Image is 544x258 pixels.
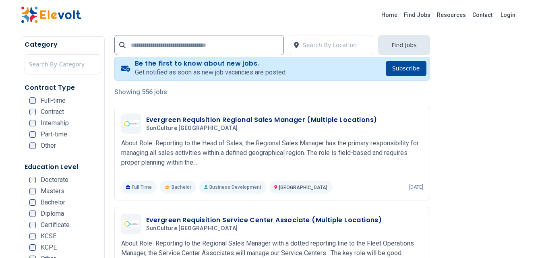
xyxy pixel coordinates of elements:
[41,177,68,183] span: Doctorate
[135,68,287,77] p: Get notified as soon as new job vacancies are posted.
[146,115,377,125] h3: Evergreen Requisition Regional Sales Manager (Multiple Locations)
[29,222,36,228] input: Certificate
[21,6,81,23] img: Elevolt
[504,219,544,258] iframe: Chat Widget
[29,199,36,206] input: Bachelor
[146,215,382,225] h3: Evergreen Requisition Service Center Associate (Multiple Locations)
[41,120,69,126] span: Internship
[41,222,70,228] span: Certificate
[29,97,36,104] input: Full-time
[29,188,36,194] input: Masters
[41,131,67,138] span: Part-time
[114,87,430,97] p: Showing 556 jobs
[121,138,423,167] p: About Role Reporting to the Head of Sales, the Regional Sales Manager has the primary responsibil...
[123,120,139,127] img: SunCulture Kenya
[279,185,327,190] span: [GEOGRAPHIC_DATA]
[41,142,56,149] span: Other
[199,181,266,194] p: Business Development
[25,83,101,93] h5: Contract Type
[121,181,157,194] p: Full Time
[41,199,65,206] span: Bachelor
[29,233,36,239] input: KCSE
[29,142,36,149] input: Other
[123,220,139,227] img: SunCulture Kenya
[29,211,36,217] input: Diploma
[41,244,57,251] span: KCPE
[401,8,434,21] a: Find Jobs
[121,114,423,194] a: SunCulture KenyaEvergreen Requisition Regional Sales Manager (Multiple Locations)SunCulture [GEOG...
[29,131,36,138] input: Part-time
[29,177,36,183] input: Doctorate
[41,211,64,217] span: Diploma
[25,40,101,50] h5: Category
[378,35,430,55] button: Find Jobs
[172,184,191,190] span: Bachelor
[41,109,64,115] span: Contract
[41,97,66,104] span: Full-time
[146,125,238,132] span: SunCulture [GEOGRAPHIC_DATA]
[469,8,496,21] a: Contact
[41,233,56,239] span: KCSE
[496,7,520,23] a: Login
[386,61,426,76] button: Subscribe
[409,184,423,190] p: [DATE]
[378,8,401,21] a: Home
[29,244,36,251] input: KCPE
[29,109,36,115] input: Contract
[135,60,287,68] h4: Be the first to know about new jobs.
[25,162,101,172] h5: Education Level
[29,120,36,126] input: Internship
[434,8,469,21] a: Resources
[41,188,64,194] span: Masters
[146,225,238,232] span: SunCulture [GEOGRAPHIC_DATA]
